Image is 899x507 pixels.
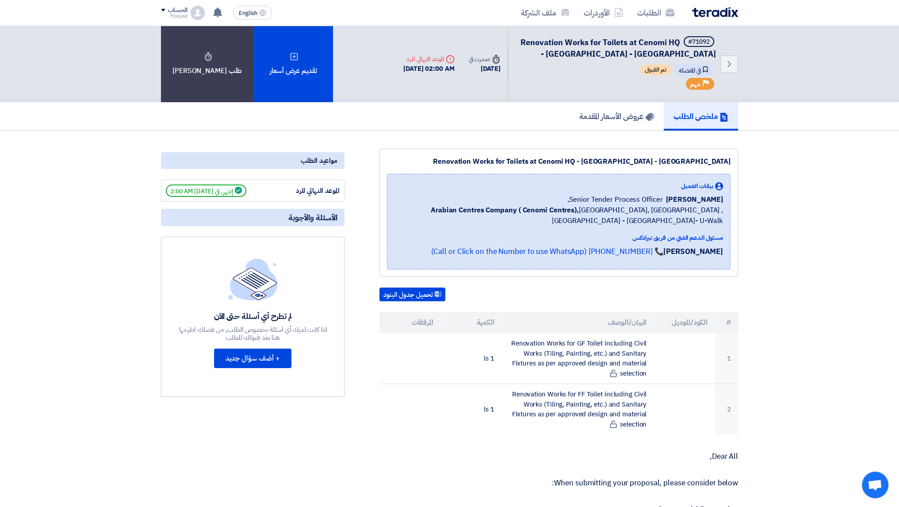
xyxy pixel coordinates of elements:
div: تقديم عرض أسعار [253,26,333,102]
p: Dear All, [379,452,738,461]
img: profile_test.png [191,6,205,20]
img: empty_state_list.svg [228,258,278,300]
span: [GEOGRAPHIC_DATA], [GEOGRAPHIC_DATA] ,[GEOGRAPHIC_DATA] - [GEOGRAPHIC_DATA]- U-Walk [394,205,723,226]
a: 📞 [PHONE_NUMBER] (Call or Click on the Number to use WhatsApp) [431,246,663,257]
span: English [239,10,257,16]
td: 1 ls [440,333,501,384]
td: 2 [715,384,738,435]
b: Arabian Centres Company ( Cenomi Centres), [431,205,579,215]
span: بيانات العميل [681,181,713,191]
span: إنتهي في [DATE] 2:00 AM [166,184,246,197]
span: Senior Tender Process Officer, [567,194,662,205]
a: ملف الشركة [514,2,577,23]
span: في المفضلة [674,64,714,76]
div: [DATE] [469,64,501,74]
span: تم القبول [640,65,671,75]
div: الموعد النهائي للرد [403,54,455,64]
th: # [715,312,738,333]
div: #71092 [688,39,710,45]
a: عروض الأسعار المقدمة [570,102,664,131]
td: Renovation Works for FF Toilet including Civil Works (Tiling, Painting, etc.) and Sanitary Fixtur... [501,384,654,435]
button: + أضف سؤال جديد [214,349,291,368]
td: 1 [715,333,738,384]
button: English [233,6,272,20]
div: Renovation Works for Toilets at Cenomi HQ - [GEOGRAPHIC_DATA] - [GEOGRAPHIC_DATA] [387,156,731,167]
td: 1 ls [440,384,501,435]
h5: Renovation Works for Toilets at Cenomi HQ - U Walk - Riyadh [519,36,716,59]
td: Renovation Works for GF Toilet including Civil Works (Tiling, Painting, etc.) and Sanitary Fixtur... [501,333,654,384]
span: Renovation Works for Toilets at Cenomi HQ - [GEOGRAPHIC_DATA] - [GEOGRAPHIC_DATA] [520,36,716,60]
p: When submitting your proposal, please consider below: [379,479,738,488]
div: [DATE] 02:00 AM [403,64,455,74]
div: طلب [PERSON_NAME] [161,26,253,102]
div: صدرت في [469,54,501,64]
a: ملخص الطلب [664,102,738,131]
h5: ملخص الطلب [673,111,728,121]
th: الكود/الموديل [654,312,715,333]
div: الحساب [168,7,187,14]
th: المرفقات [379,312,440,333]
span: مهم [690,80,700,88]
strong: [PERSON_NAME] [663,246,723,257]
div: مواعيد الطلب [161,152,344,169]
h5: عروض الأسعار المقدمة [579,111,654,121]
a: الطلبات [630,2,681,23]
div: الموعد النهائي للرد [273,186,340,196]
span: الأسئلة والأجوبة [288,212,337,223]
div: Open chat [862,472,888,498]
div: لم تطرح أي أسئلة حتى الآن [178,311,328,321]
div: اذا كانت لديك أي اسئلة بخصوص الطلب, من فضلك اطرحها هنا بعد قبولك للطلب [178,326,328,342]
span: [PERSON_NAME] [666,194,723,205]
div: مسئول الدعم الفني من فريق تيرادكس [394,233,723,242]
div: Moayad [161,14,187,19]
img: Teradix logo [692,7,738,17]
th: البيان/الوصف [501,312,654,333]
button: تحميل جدول البنود [379,288,445,302]
th: الكمية [440,312,501,333]
a: الأوردرات [577,2,630,23]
